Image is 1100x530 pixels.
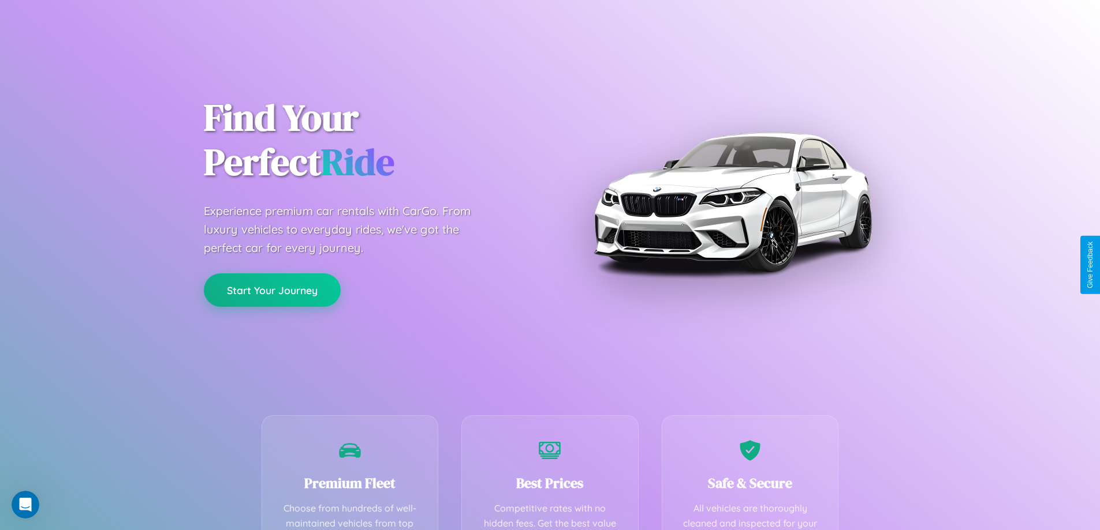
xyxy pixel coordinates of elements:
iframe: Intercom live chat [12,491,39,518]
button: Start Your Journey [204,273,341,307]
h1: Find Your Perfect [204,96,533,185]
h3: Safe & Secure [680,473,821,493]
img: Premium BMW car rental vehicle [588,58,877,346]
h3: Premium Fleet [279,473,421,493]
p: Experience premium car rentals with CarGo. From luxury vehicles to everyday rides, we've got the ... [204,202,493,257]
span: Ride [321,137,394,187]
h3: Best Prices [479,473,621,493]
div: Give Feedback [1086,242,1094,288]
